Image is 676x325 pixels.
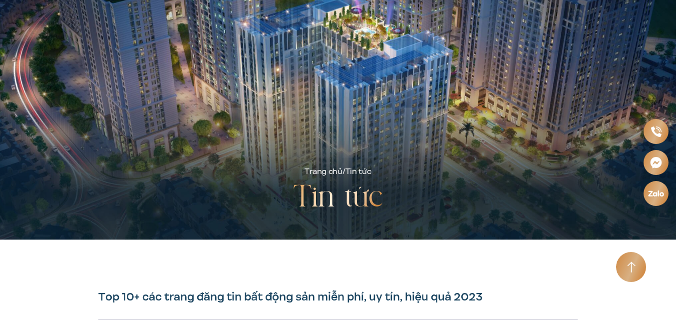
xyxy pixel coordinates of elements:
span: Tin tức [345,166,371,177]
h1: Top 10+ các trang đăng tin bất động sản miễn phí, uy tín, hiệu quả 2023 [98,290,578,304]
div: / [305,166,371,178]
h2: Tin tức [293,178,383,218]
a: Trang chủ [305,166,342,177]
img: Zalo icon [648,190,664,196]
img: Phone icon [651,126,661,136]
img: Arrow icon [627,261,636,273]
img: Messenger icon [650,156,662,168]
